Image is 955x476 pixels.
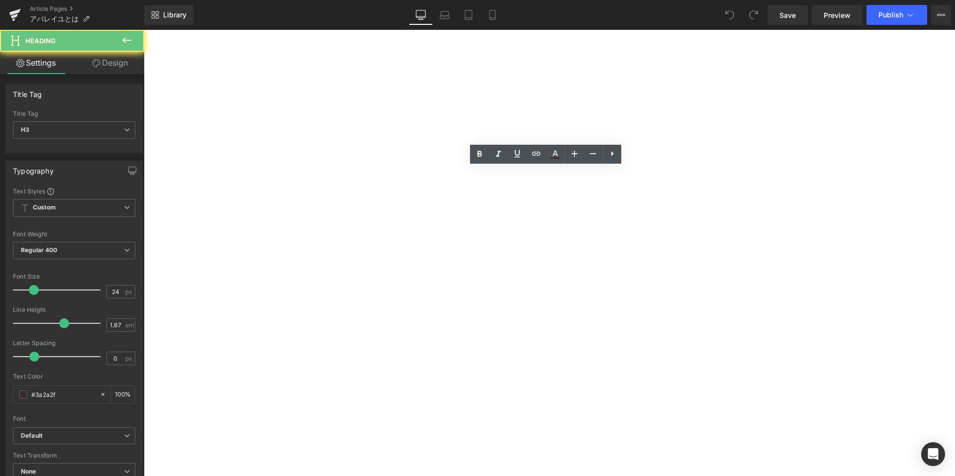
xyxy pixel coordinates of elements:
span: Preview [824,10,851,20]
button: Publish [866,5,927,25]
div: Title Tag [13,85,42,98]
div: % [111,386,135,403]
a: Mobile [480,5,504,25]
div: Text Transform [13,452,135,459]
span: Heading [25,37,56,45]
span: Library [163,10,187,19]
a: Preview [812,5,862,25]
a: Laptop [433,5,457,25]
div: Typography [13,161,54,175]
div: Font [13,415,135,422]
span: Publish [878,11,903,19]
button: More [931,5,951,25]
div: Text Styles [13,187,135,195]
input: Color [31,389,95,400]
div: Text Color [13,373,135,380]
div: Font Size [13,273,135,280]
button: Redo [744,5,764,25]
span: em [125,322,134,328]
div: Title Tag [13,110,135,117]
a: Article Pages [30,5,144,13]
a: New Library [144,5,193,25]
a: Tablet [457,5,480,25]
span: アパレイユとは [30,15,79,23]
span: px [125,355,134,362]
b: Custom [33,203,56,212]
span: px [125,288,134,295]
b: H3 [21,126,29,133]
span: Save [779,10,796,20]
a: Design [74,52,146,74]
b: None [21,468,36,475]
div: Line Height [13,306,135,313]
a: Desktop [409,5,433,25]
div: Font Weight [13,231,135,238]
b: Regular 400 [21,246,58,254]
i: Default [21,432,42,440]
div: Letter Spacing [13,340,135,347]
div: Open Intercom Messenger [921,442,945,466]
button: Undo [720,5,740,25]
